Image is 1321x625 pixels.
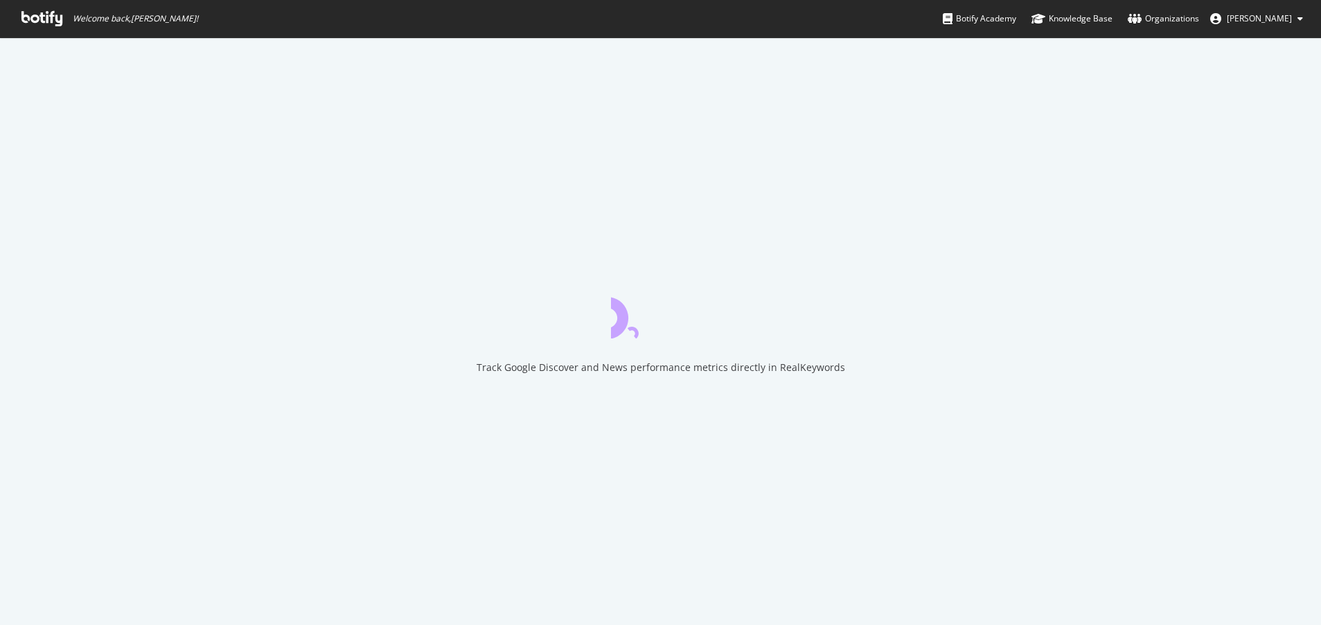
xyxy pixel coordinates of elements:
div: Track Google Discover and News performance metrics directly in RealKeywords [477,361,845,374]
span: Rachel Black [1227,12,1292,24]
span: Welcome back, [PERSON_NAME] ! [73,13,198,24]
div: Knowledge Base [1031,12,1112,26]
div: animation [611,289,711,338]
div: Botify Academy [943,12,1016,26]
button: [PERSON_NAME] [1199,8,1314,30]
div: Organizations [1128,12,1199,26]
